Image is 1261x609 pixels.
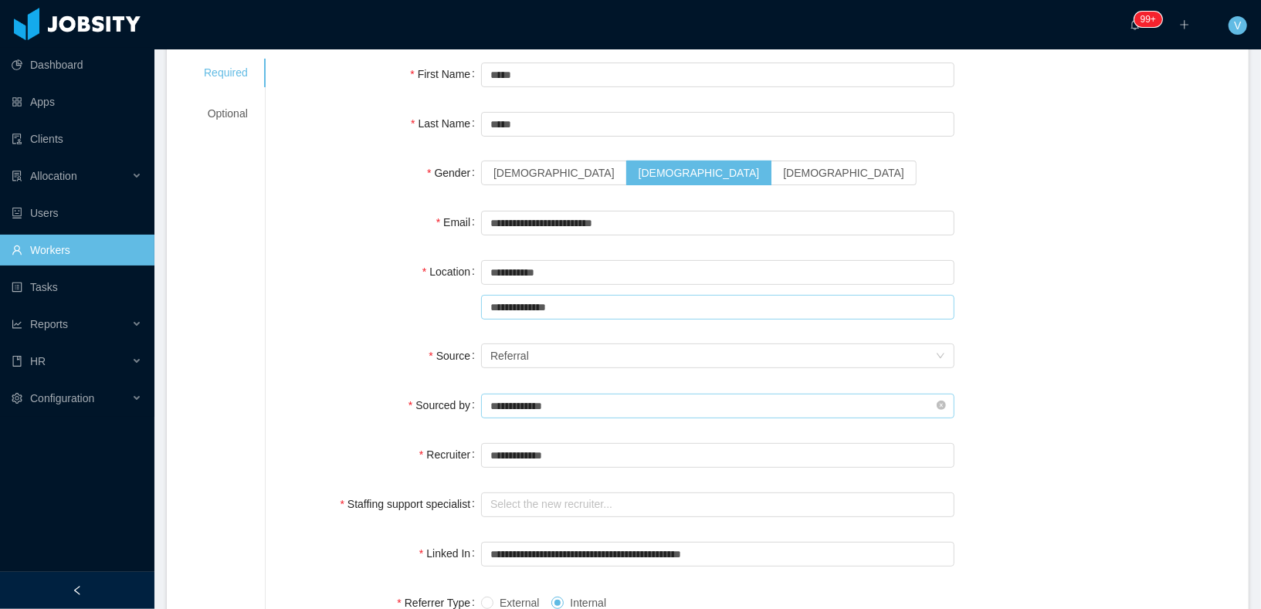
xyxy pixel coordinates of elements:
[429,350,481,362] label: Source
[783,167,904,179] span: [DEMOGRAPHIC_DATA]
[30,170,77,182] span: Allocation
[481,542,954,567] input: Linked In
[12,123,142,154] a: icon: auditClients
[12,272,142,303] a: icon: profileTasks
[340,498,481,510] label: Staffing support specialist
[1130,19,1141,30] i: icon: bell
[493,167,615,179] span: [DEMOGRAPHIC_DATA]
[185,100,266,128] div: Optional
[30,355,46,367] span: HR
[12,198,142,228] a: icon: robotUsers
[411,117,481,130] label: Last Name
[1179,19,1190,30] i: icon: plus
[1134,12,1162,27] sup: 299
[490,344,529,367] div: Referral
[12,171,22,181] i: icon: solution
[419,448,481,461] label: Recruiter
[481,112,954,137] input: Last Name
[481,63,954,87] input: First Name
[422,266,481,278] label: Location
[436,216,481,228] label: Email
[1234,16,1241,35] span: V
[481,211,954,235] input: Email
[12,393,22,404] i: icon: setting
[639,167,760,179] span: [DEMOGRAPHIC_DATA]
[12,235,142,266] a: icon: userWorkers
[427,167,481,179] label: Gender
[564,597,612,609] span: Internal
[419,547,481,560] label: Linked In
[12,319,22,330] i: icon: line-chart
[12,49,142,80] a: icon: pie-chartDashboard
[12,86,142,117] a: icon: appstoreApps
[30,392,94,404] span: Configuration
[185,59,266,87] div: Required
[410,68,481,80] label: First Name
[408,399,481,411] label: Sourced by
[937,401,946,410] i: icon: close-circle
[12,356,22,367] i: icon: book
[397,597,481,609] label: Referrer Type
[30,318,68,330] span: Reports
[493,597,545,609] span: External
